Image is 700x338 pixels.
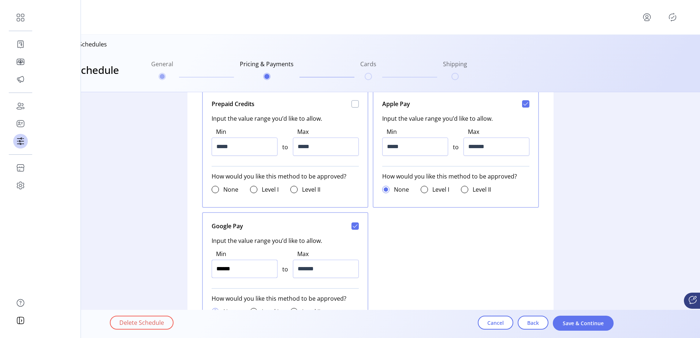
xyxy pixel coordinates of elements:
[667,11,678,23] button: Publisher Panel
[119,318,164,327] span: Delete Schedule
[382,99,410,108] span: Apple Pay
[282,143,288,156] span: to
[240,60,294,73] h6: Pricing & Payments
[110,316,174,330] button: Delete Schedule
[297,249,359,258] label: Max
[527,319,539,327] span: Back
[54,62,119,78] h3: Edit Schedule
[387,127,448,136] label: Min
[262,307,279,316] label: Level I
[212,99,254,108] span: Prepaid Credits
[212,172,359,181] span: How would you like this method to be approved?
[553,316,614,331] button: Save & Continue
[223,185,238,194] label: None
[212,294,359,303] span: How would you like this method to be approved?
[282,265,288,278] span: to
[518,316,548,330] button: Back
[468,127,529,136] label: Max
[394,185,409,194] label: None
[302,307,320,316] label: Level II
[297,127,359,136] label: Max
[212,222,243,230] span: Google Pay
[57,40,107,49] p: Back to Schedules
[223,307,238,316] label: None
[212,230,359,245] span: Input the value range you’d like to allow.
[302,185,320,194] label: Level II
[382,108,529,123] span: Input the value range you’d like to allow.
[216,249,278,258] label: Min
[473,185,491,194] label: Level II
[432,185,449,194] label: Level I
[262,185,279,194] label: Level I
[382,172,529,181] span: How would you like this method to be approved?
[562,319,604,327] span: Save & Continue
[487,319,504,327] span: Cancel
[216,127,278,136] label: Min
[641,11,653,23] button: menu
[212,108,359,123] span: Input the value range you’d like to allow.
[478,316,513,330] button: Cancel
[453,143,459,156] span: to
